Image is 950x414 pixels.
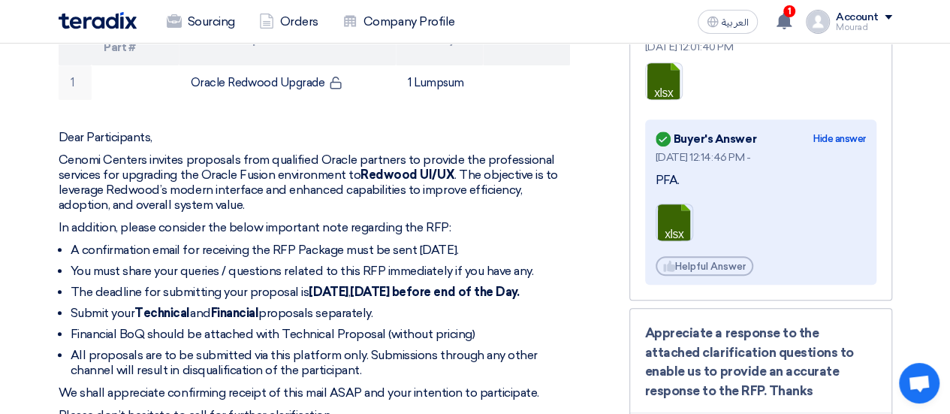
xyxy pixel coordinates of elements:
a: TheCloudorsClarificationsRFPforOracleRedwoodUpgrade_1755508477869.xlsx [656,204,777,295]
div: Mourad [836,23,892,32]
li: Financial BoQ should be attached with Technical Proposal (without pricing) [71,327,570,342]
div: Appreciate a response to the attached clarification questions to enable us to provide an accurate... [645,324,876,400]
a: Sourcing [155,5,247,38]
a: The_CloudorsClarificationsRFP_for_Oracle_Redwood_Upgrade_1755162050797.xlsx [646,63,766,153]
li: All proposals are to be submitted via this platform only. Submissions through any other channel w... [71,348,570,378]
div: Helpful Answer [656,256,753,276]
p: Dear Participants, [59,130,570,145]
img: Teradix logo [59,12,137,29]
div: Buyer's Answer [656,128,756,150]
li: You must share your queries / questions related to this RFP immediately if you have any. [71,264,570,279]
td: 1 [59,65,92,101]
li: A confirmation email for receiving the RFP Package must be sent [DATE]. [71,243,570,258]
img: profile_test.png [806,10,830,34]
strong: [DATE] before end of the Day. [350,285,519,299]
div: Account [836,11,879,24]
a: Orders [247,5,330,38]
li: Submit your and proposals separately. [71,306,570,321]
span: العربية [722,17,749,28]
strong: [DATE] [309,285,348,299]
strong: Technical [134,306,190,320]
div: [DATE] 12:14:46 PM - [656,150,866,165]
span: 1 [783,5,795,17]
div: Hide answer [813,131,866,147]
td: Oracle Redwood Upgrade [179,65,396,101]
div: PFA. [656,173,866,189]
strong: Redwood UI/UX [360,168,454,182]
p: We shall appreciate confirming receipt of this mail ASAP and your intention to participate. [59,385,570,400]
td: 1 Lumpsum [396,65,483,101]
a: Company Profile [330,5,467,38]
strong: Financial [210,306,258,320]
li: The deadline for submitting your proposal is , [71,285,570,300]
a: Open chat [899,363,939,403]
p: In addition, please consider the below important note regarding the RFP: [59,220,570,235]
p: Cenomi Centers invites proposals from qualified Oracle partners to provide the professional servi... [59,153,570,213]
div: [DATE] 12:01:40 PM [645,39,876,55]
button: العربية [698,10,758,34]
